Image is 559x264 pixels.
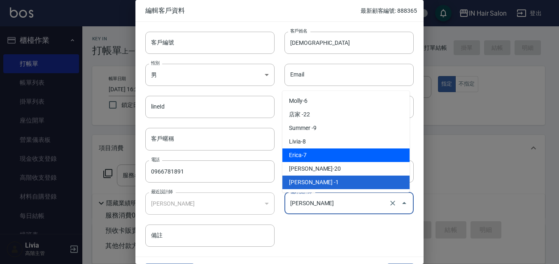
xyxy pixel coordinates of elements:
div: [PERSON_NAME] [145,192,275,215]
span: 編輯客戶資料 [145,7,361,15]
label: 性別 [151,60,160,66]
li: [PERSON_NAME] -1 [282,176,410,189]
button: Clear [387,197,398,209]
li: Erica-7 [282,148,410,162]
div: 男 [145,64,275,86]
label: 客戶姓名 [290,28,307,34]
label: 最近設計師 [151,189,172,195]
li: 店家 -22 [282,108,410,121]
p: 最新顧客編號: 888365 [361,7,417,15]
li: Summer -9 [282,121,410,135]
label: 偏好設計師 [290,189,312,195]
li: [PERSON_NAME]-20 [282,162,410,176]
li: Livia-8 [282,135,410,148]
label: 電話 [151,157,160,163]
li: Molly-6 [282,94,410,108]
button: Close [398,197,411,210]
